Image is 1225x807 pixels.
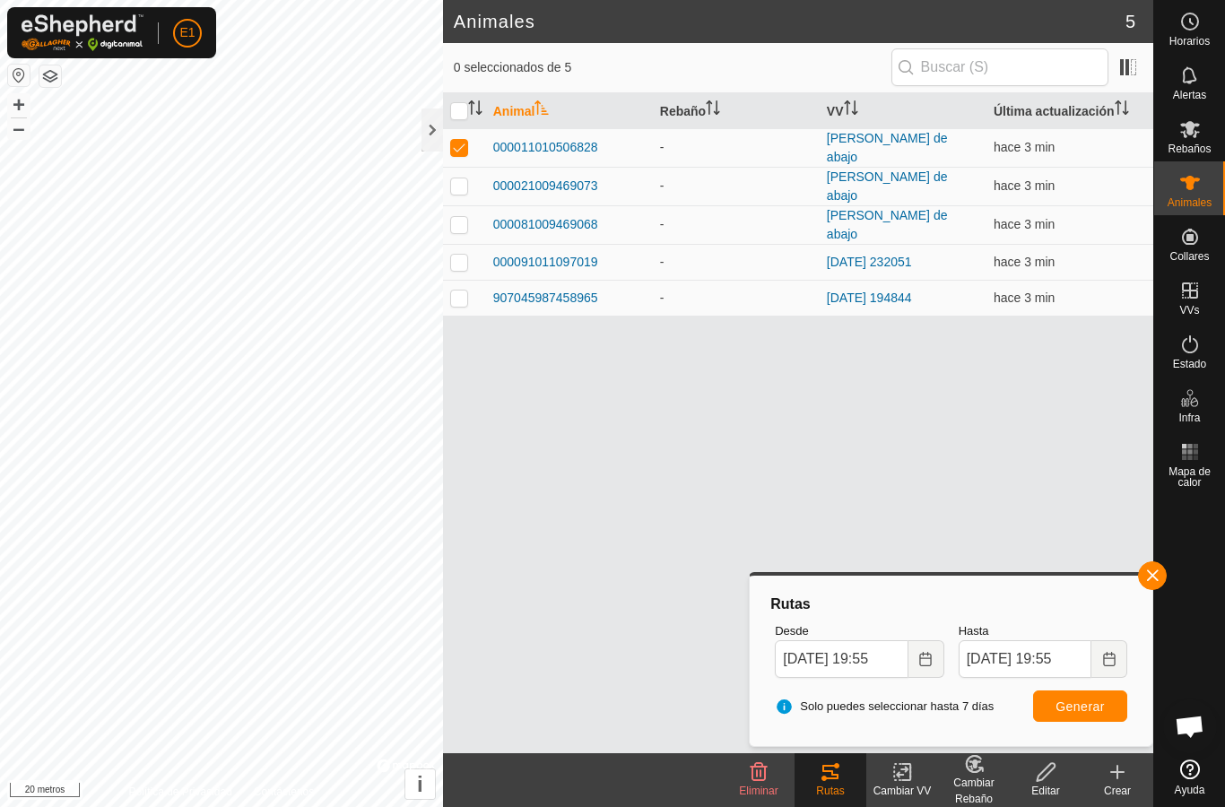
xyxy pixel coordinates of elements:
button: – [8,117,30,139]
span: 17 de septiembre de 2025, 19:51 [994,217,1055,231]
font: VVs [1179,304,1199,317]
font: Alertas [1173,89,1206,101]
button: Elija fecha [1091,640,1127,678]
p-sorticon: Activar para ordenar [844,103,858,117]
font: i [417,772,423,796]
font: 000081009469068 [493,217,598,231]
font: Hasta [959,624,989,638]
font: Mapa de calor [1169,465,1211,489]
font: Cambiar VV [873,785,932,797]
button: Generar [1033,690,1127,722]
font: Rebaño [660,104,706,118]
font: Contáctenos [254,785,314,798]
font: Crear [1104,785,1131,797]
a: [PERSON_NAME] de abajo [827,131,948,164]
span: 17 de septiembre de 2025, 19:51 [994,255,1055,269]
font: – [13,116,24,140]
font: Generar [1056,699,1105,714]
p-sorticon: Activar para ordenar [706,103,720,117]
font: Horarios [1169,35,1210,48]
font: Eliminar [739,785,778,797]
font: - [660,291,665,305]
font: Collares [1169,250,1209,263]
font: Rebaños [1168,143,1211,155]
font: + [13,92,25,117]
font: Infra [1178,412,1200,424]
button: Elija fecha [908,640,944,678]
font: 907045987458965 [493,291,598,305]
span: 17 de septiembre de 2025, 19:51 [994,291,1055,305]
font: Estado [1173,358,1206,370]
font: hace 3 min [994,178,1055,193]
input: Buscar (S) [891,48,1108,86]
font: Editar [1031,785,1059,797]
font: Animales [1168,196,1212,209]
font: 000091011097019 [493,255,598,269]
font: Política de Privacidad [128,785,231,798]
a: Ayuda [1154,752,1225,803]
font: 5 [1125,12,1135,31]
font: hace 3 min [994,140,1055,154]
button: Capas del Mapa [39,65,61,87]
font: Ayuda [1175,784,1205,796]
span: 17 de septiembre de 2025, 19:51 [994,178,1055,193]
a: [PERSON_NAME] de abajo [827,169,948,203]
font: Solo puedes seleccionar hasta 7 días [800,699,994,713]
font: - [660,140,665,154]
font: - [660,178,665,193]
font: Rutas [770,596,810,612]
font: 0 seleccionados de 5 [454,60,572,74]
font: Última actualización [994,104,1115,118]
span: 17 de septiembre de 2025, 19:51 [994,140,1055,154]
font: 000021009469073 [493,178,598,193]
font: Animal [493,104,535,118]
button: + [8,94,30,116]
font: Cambiar Rebaño [953,777,994,805]
div: Chat abierto [1163,699,1217,753]
button: i [405,769,435,799]
font: hace 3 min [994,291,1055,305]
font: Animales [454,12,535,31]
p-sorticon: Activar para ordenar [534,103,549,117]
font: VV [827,104,844,118]
a: [PERSON_NAME] de abajo [827,208,948,241]
a: Contáctenos [254,784,314,800]
font: hace 3 min [994,255,1055,269]
font: 000011010506828 [493,140,598,154]
a: [DATE] 194844 [827,291,912,305]
font: E1 [179,25,195,39]
p-sorticon: Activar para ordenar [1115,103,1129,117]
font: Rutas [816,785,844,797]
font: hace 3 min [994,217,1055,231]
img: Logotipo de Gallagher [22,14,143,51]
a: [DATE] 232051 [827,255,912,269]
p-sorticon: Activar para ordenar [468,103,482,117]
font: - [660,255,665,269]
button: Restablecer mapa [8,65,30,86]
font: Desde [775,624,809,638]
a: Política de Privacidad [128,784,231,800]
font: - [660,217,665,231]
